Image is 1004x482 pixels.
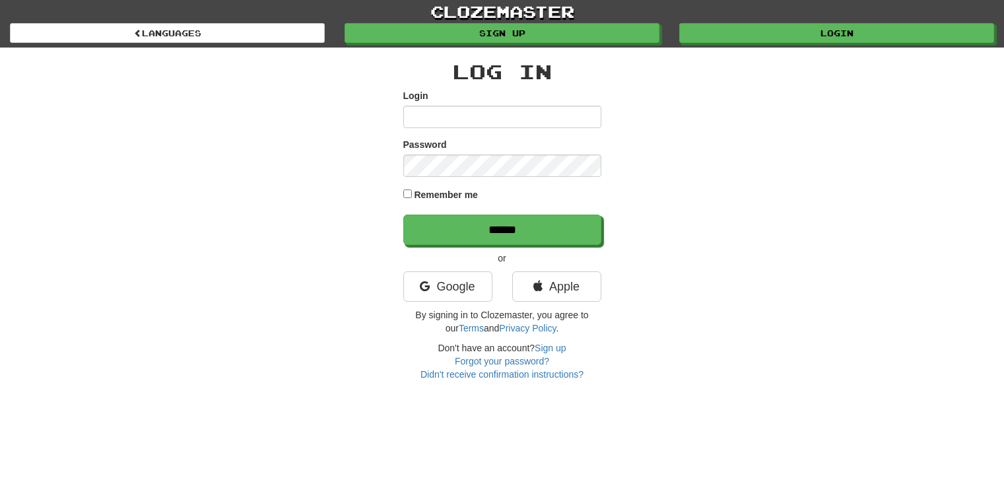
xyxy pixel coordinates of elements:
[403,271,492,302] a: Google
[459,323,484,333] a: Terms
[455,356,549,366] a: Forgot your password?
[420,369,584,380] a: Didn't receive confirmation instructions?
[679,23,994,43] a: Login
[403,308,601,335] p: By signing in to Clozemaster, you agree to our and .
[403,252,601,265] p: or
[403,61,601,83] h2: Log In
[414,188,478,201] label: Remember me
[10,23,325,43] a: Languages
[345,23,659,43] a: Sign up
[499,323,556,333] a: Privacy Policy
[512,271,601,302] a: Apple
[403,341,601,381] div: Don't have an account?
[535,343,566,353] a: Sign up
[403,138,447,151] label: Password
[403,89,428,102] label: Login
